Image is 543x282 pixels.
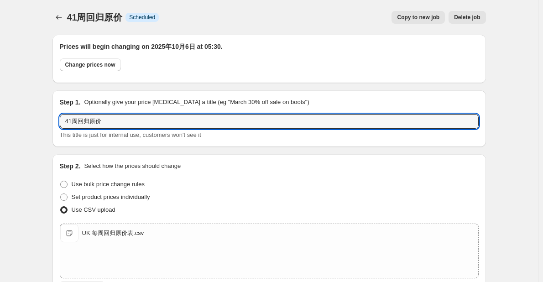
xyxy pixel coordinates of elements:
[65,61,115,68] span: Change prices now
[82,229,144,238] div: UK 每周回归原价表.csv
[84,162,181,171] p: Select how the prices should change
[60,98,81,107] h2: Step 1.
[72,193,150,200] span: Set product prices individually
[60,58,121,71] button: Change prices now
[397,14,439,21] span: Copy to new job
[449,11,486,24] button: Delete job
[60,42,479,51] h2: Prices will begin changing on 2025年10月6日 at 05:30.
[84,98,309,107] p: Optionally give your price [MEDICAL_DATA] a title (eg "March 30% off sale on boots")
[392,11,445,24] button: Copy to new job
[60,131,201,138] span: This title is just for internal use, customers won't see it
[52,11,65,24] button: Price change jobs
[67,12,122,22] span: 41周回归原价
[129,14,155,21] span: Scheduled
[60,114,479,129] input: 30% off holiday sale
[72,181,145,188] span: Use bulk price change rules
[454,14,480,21] span: Delete job
[72,206,115,213] span: Use CSV upload
[60,162,81,171] h2: Step 2.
